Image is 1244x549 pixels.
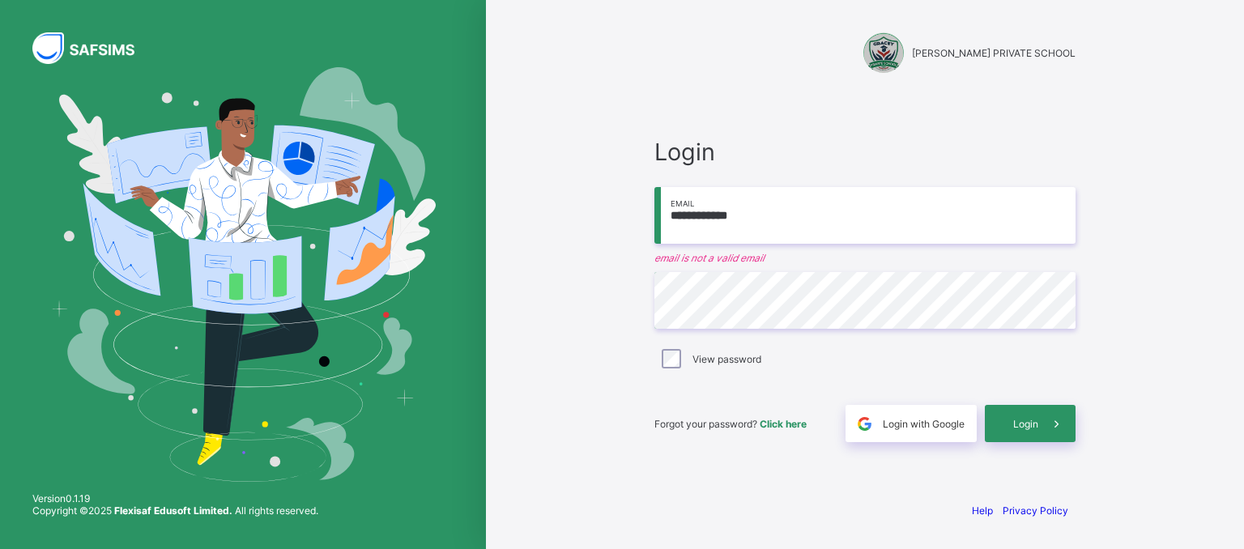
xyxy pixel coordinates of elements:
[1013,418,1038,430] span: Login
[32,32,154,64] img: SAFSIMS Logo
[654,252,1076,264] em: email is not a valid email
[855,415,874,433] img: google.396cfc9801f0270233282035f929180a.svg
[972,504,993,517] a: Help
[654,138,1076,166] span: Login
[32,504,318,517] span: Copyright © 2025 All rights reserved.
[50,67,436,482] img: Hero Image
[760,418,807,430] a: Click here
[1003,504,1068,517] a: Privacy Policy
[692,353,761,365] label: View password
[654,418,807,430] span: Forgot your password?
[912,47,1076,59] span: [PERSON_NAME] PRIVATE SCHOOL
[32,492,318,504] span: Version 0.1.19
[883,418,965,430] span: Login with Google
[114,504,232,517] strong: Flexisaf Edusoft Limited.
